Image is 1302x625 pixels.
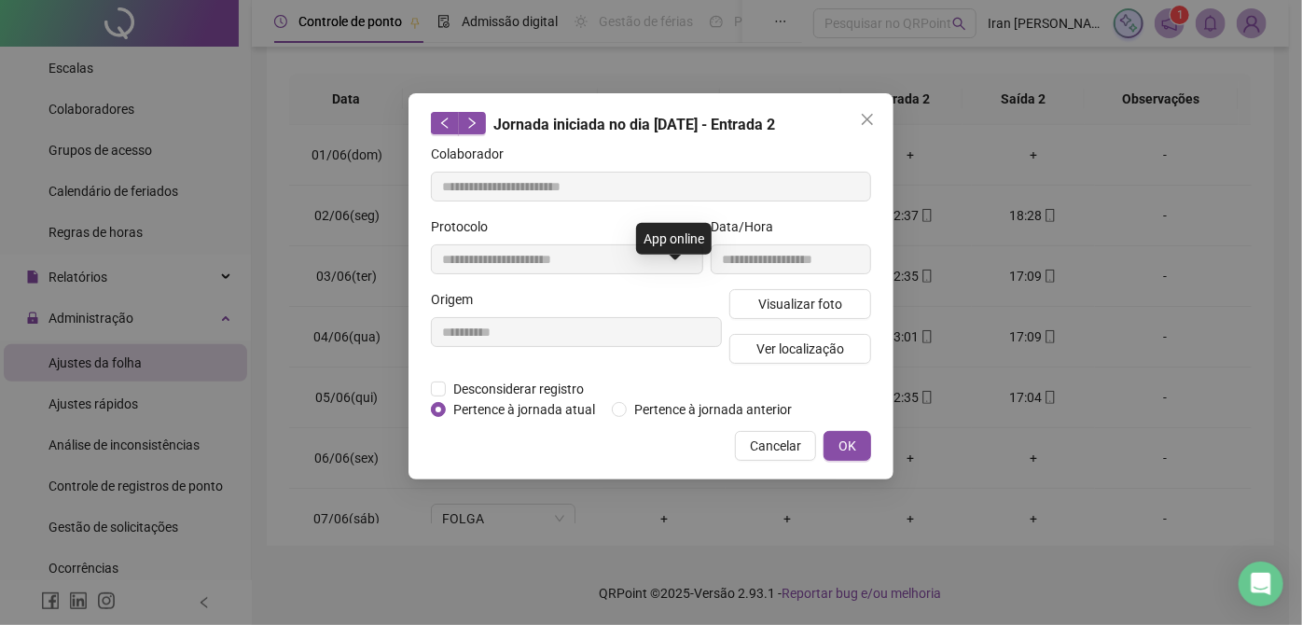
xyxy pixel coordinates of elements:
label: Origem [431,289,485,310]
span: Desconsiderar registro [446,379,591,399]
div: Open Intercom Messenger [1239,562,1283,606]
span: Ver localização [756,339,844,359]
button: Visualizar foto [729,289,871,319]
div: Jornada iniciada no dia [DATE] - Entrada 2 [431,112,871,136]
button: Close [852,104,882,134]
span: left [438,117,451,130]
div: App online [636,223,712,255]
button: Cancelar [735,431,816,461]
button: right [458,112,486,134]
button: Ver localização [729,334,871,364]
span: close [860,112,875,127]
span: Pertence à jornada anterior [627,399,799,420]
span: Visualizar foto [758,294,842,314]
label: Colaborador [431,144,516,164]
label: Protocolo [431,216,500,237]
span: OK [838,436,856,456]
span: Pertence à jornada atual [446,399,603,420]
span: right [465,117,478,130]
button: left [431,112,459,134]
label: Data/Hora [711,216,785,237]
span: Cancelar [750,436,801,456]
button: OK [824,431,871,461]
